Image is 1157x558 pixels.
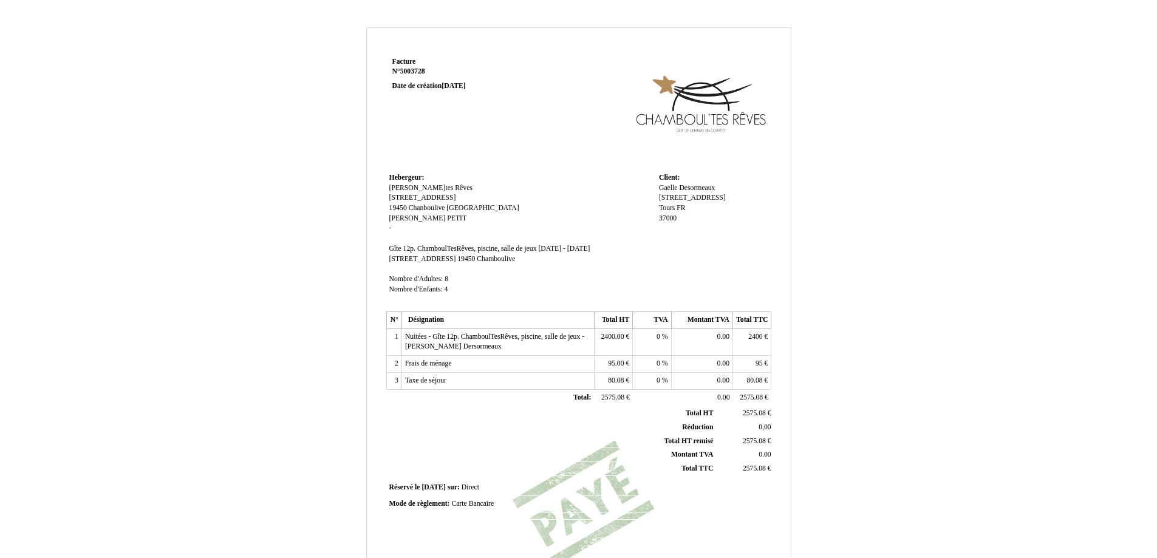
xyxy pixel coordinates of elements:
span: PETIT [447,214,466,222]
td: € [594,328,632,355]
span: 0.00 [717,376,729,384]
th: Montant TVA [671,312,732,329]
td: % [633,372,671,389]
th: Désignation [401,312,594,329]
span: 80.08 [608,376,624,384]
span: 0 [657,333,660,341]
span: [PERSON_NAME]tes Rêves [389,184,473,192]
span: [GEOGRAPHIC_DATA] [446,204,519,212]
span: 8 [445,275,448,283]
td: € [733,389,771,406]
span: Total: [573,393,591,401]
span: 2400 [748,333,762,341]
strong: N° [392,67,538,77]
span: 5003728 [400,67,425,75]
span: Total HT [686,409,713,417]
td: 3 [386,372,401,389]
span: 37000 [659,214,677,222]
span: [STREET_ADDRESS] [389,194,456,202]
span: Chanboulive [409,204,445,212]
td: € [715,434,773,448]
span: Carte Bancaire [451,500,494,508]
th: TVA [633,312,671,329]
td: € [594,372,632,389]
span: Frais de ménage [405,359,452,367]
span: Nuitées - Gîte 12p. ChamboulTesRêves, piscine, salle de jeux - [PERSON_NAME] Dersormeaux [405,333,584,351]
span: 2575.08 [740,393,763,401]
span: Direct [462,483,479,491]
td: € [594,389,632,406]
td: € [715,407,773,420]
span: Réservé le [389,483,420,491]
span: Taxe de séjour [405,376,446,384]
span: 95.00 [608,359,624,367]
span: Réduction [682,423,713,431]
td: € [594,356,632,373]
th: N° [386,312,401,329]
span: Tours [659,204,675,212]
span: [STREET_ADDRESS] [659,194,726,202]
span: Total HT remisé [664,437,713,445]
span: 0,00 [759,423,771,431]
span: Gîte 12p. ChamboulTesRêves, piscine, salle de jeux [389,245,537,253]
span: Nombre d'Enfants: [389,285,443,293]
span: Nombre d'Adultes: [389,275,443,283]
span: FR [677,204,685,212]
td: € [733,356,771,373]
span: Facture [392,58,416,66]
span: [DATE] [442,82,465,90]
span: 0.00 [717,393,729,401]
span: Gaelle [659,184,678,192]
span: [DATE] - [DATE] [538,245,590,253]
td: € [715,462,773,476]
th: Total HT [594,312,632,329]
span: Montant TVA [671,451,713,458]
td: % [633,356,671,373]
span: sur: [448,483,460,491]
img: logo [633,57,768,148]
span: 2575.08 [743,437,766,445]
th: Total TTC [733,312,771,329]
span: 19450 [389,204,407,212]
span: Hebergeur: [389,174,425,182]
td: % [633,328,671,355]
span: 2575.08 [743,409,766,417]
td: € [733,372,771,389]
span: 0 [657,359,660,367]
span: 19450 [457,255,475,263]
span: [PERSON_NAME] [389,214,446,222]
td: 1 [386,328,401,355]
span: - [389,224,392,232]
span: 4 [445,285,448,293]
span: 0.00 [759,451,771,458]
span: 2400.00 [601,333,624,341]
span: 0.00 [717,359,729,367]
span: Client: [659,174,680,182]
span: 80.08 [746,376,762,384]
strong: Date de création [392,82,466,90]
span: 2575.08 [601,393,624,401]
span: 0.00 [717,333,729,341]
span: Chamboulive [477,255,515,263]
td: € [733,328,771,355]
span: [DATE] [422,483,445,491]
span: Desormeaux [679,184,715,192]
span: 0 [657,376,660,384]
span: 95 [756,359,763,367]
span: [STREET_ADDRESS] [389,255,456,263]
td: 2 [386,356,401,373]
span: Mode de règlement: [389,500,450,508]
span: 2575.08 [743,464,766,472]
span: Total TTC [681,464,713,472]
